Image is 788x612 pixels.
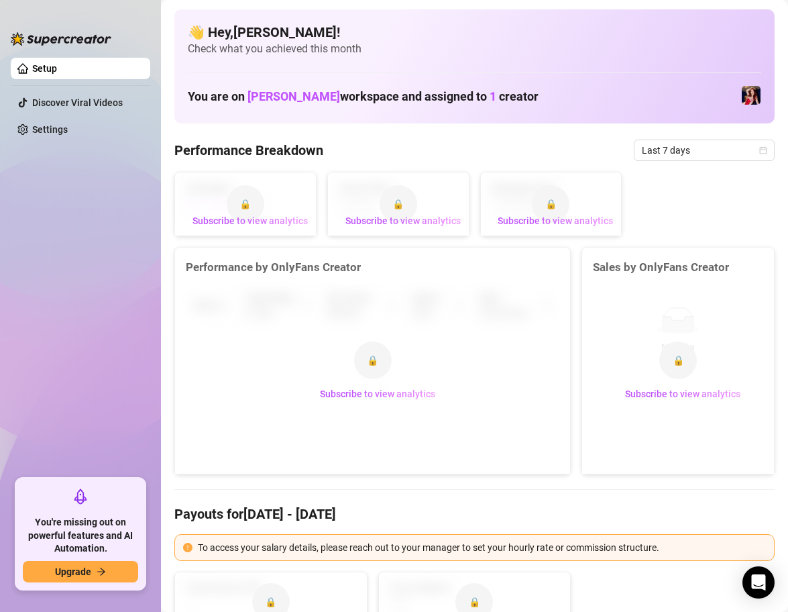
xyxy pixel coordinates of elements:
[532,185,569,223] div: 🔒
[335,210,471,232] button: Subscribe to view analytics
[174,141,323,160] h4: Performance Breakdown
[345,215,461,226] span: Subscribe to view analytics
[614,383,751,405] button: Subscribe to view analytics
[309,383,446,405] button: Subscribe to view analytics
[188,89,539,104] h1: You are on workspace and assigned to creator
[192,215,308,226] span: Subscribe to view analytics
[354,342,392,379] div: 🔒
[642,140,767,160] span: Last 7 days
[183,543,192,552] span: exclamation-circle
[198,540,766,555] div: To access your salary details, please reach out to your manager to set your hourly rate or commis...
[182,210,319,232] button: Subscribe to view analytics
[227,185,264,223] div: 🔒
[174,505,775,523] h4: Payouts for [DATE] - [DATE]
[487,210,624,232] button: Subscribe to view analytics
[32,124,68,135] a: Settings
[759,146,767,154] span: calendar
[11,32,111,46] img: logo-BBDzfeDw.svg
[380,185,417,223] div: 🔒
[32,63,57,74] a: Setup
[72,489,89,505] span: rocket
[320,389,435,399] span: Subscribe to view analytics
[23,516,138,556] span: You're missing out on powerful features and AI Automation.
[742,566,775,599] div: Open Intercom Messenger
[188,23,761,42] h4: 👋 Hey, [PERSON_NAME] !
[659,342,697,379] div: 🔒
[32,97,123,108] a: Discover Viral Videos
[23,561,138,582] button: Upgradearrow-right
[97,567,106,576] span: arrow-right
[55,566,91,577] span: Upgrade
[498,215,613,226] span: Subscribe to view analytics
[742,86,761,105] img: TS (@ohitsemmarose)
[625,389,740,399] span: Subscribe to view analytics
[490,89,496,103] span: 1
[247,89,340,103] span: [PERSON_NAME]
[188,42,761,56] span: Check what you achieved this month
